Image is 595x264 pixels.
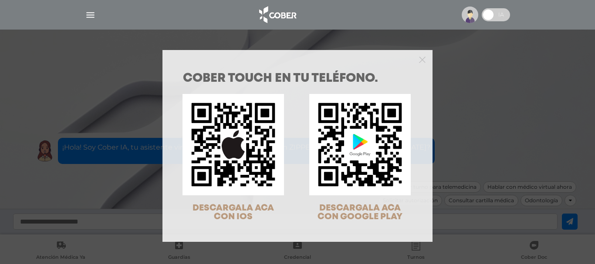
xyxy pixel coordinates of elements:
span: DESCARGALA ACA CON IOS [193,204,274,221]
img: qr-code [183,94,284,195]
button: Close [419,55,426,63]
h1: COBER TOUCH en tu teléfono. [183,73,412,85]
span: DESCARGALA ACA CON GOOGLE PLAY [318,204,402,221]
img: qr-code [309,94,411,195]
